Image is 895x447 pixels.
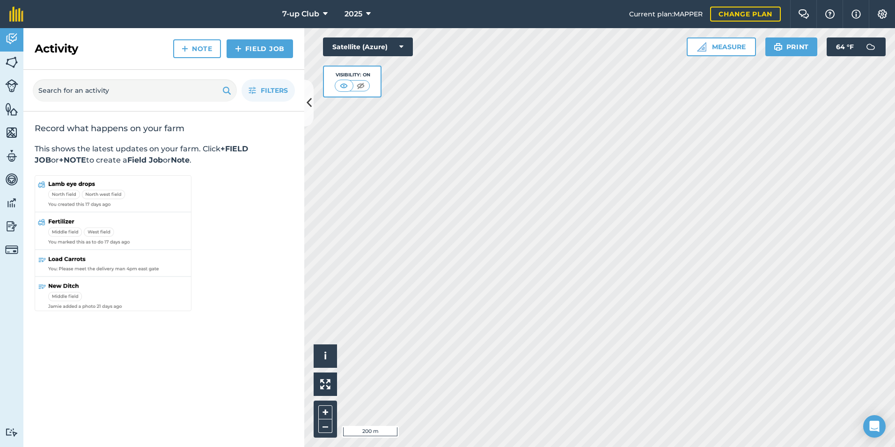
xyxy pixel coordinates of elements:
[687,37,756,56] button: Measure
[242,79,295,102] button: Filters
[798,9,809,19] img: Two speech bubbles overlapping with the left bubble in the forefront
[35,41,78,56] h2: Activity
[320,379,330,389] img: Four arrows, one pointing top left, one top right, one bottom right and the last bottom left
[318,405,332,419] button: +
[227,39,293,58] a: Field Job
[35,143,293,166] p: This shows the latest updates on your farm. Click or to create a or .
[261,85,288,96] span: Filters
[5,219,18,233] img: svg+xml;base64,PD94bWwgdmVyc2lvbj0iMS4wIiBlbmNvZGluZz0idXRmLTgiPz4KPCEtLSBHZW5lcmF0b3I6IEFkb2JlIE...
[5,32,18,46] img: svg+xml;base64,PD94bWwgdmVyc2lvbj0iMS4wIiBlbmNvZGluZz0idXRmLTgiPz4KPCEtLSBHZW5lcmF0b3I6IEFkb2JlIE...
[345,8,362,20] span: 2025
[697,42,706,52] img: Ruler icon
[335,71,370,79] div: Visibility: On
[5,149,18,163] img: svg+xml;base64,PD94bWwgdmVyc2lvbj0iMS4wIiBlbmNvZGluZz0idXRmLTgiPz4KPCEtLSBHZW5lcmF0b3I6IEFkb2JlIE...
[836,37,854,56] span: 64 ° F
[182,43,188,54] img: svg+xml;base64,PHN2ZyB4bWxucz0iaHR0cDovL3d3dy53My5vcmcvMjAwMC9zdmciIHdpZHRoPSIxNCIgaGVpZ2h0PSIyNC...
[765,37,818,56] button: Print
[827,37,886,56] button: 64 °F
[323,37,413,56] button: Satellite (Azure)
[5,79,18,92] img: svg+xml;base64,PD94bWwgdmVyc2lvbj0iMS4wIiBlbmNvZGluZz0idXRmLTgiPz4KPCEtLSBHZW5lcmF0b3I6IEFkb2JlIE...
[5,102,18,116] img: svg+xml;base64,PHN2ZyB4bWxucz0iaHR0cDovL3d3dy53My5vcmcvMjAwMC9zdmciIHdpZHRoPSI1NiIgaGVpZ2h0PSI2MC...
[710,7,781,22] a: Change plan
[5,126,18,140] img: svg+xml;base64,PHN2ZyB4bWxucz0iaHR0cDovL3d3dy53My5vcmcvMjAwMC9zdmciIHdpZHRoPSI1NiIgaGVpZ2h0PSI2MC...
[9,7,23,22] img: fieldmargin Logo
[355,81,367,90] img: svg+xml;base64,PHN2ZyB4bWxucz0iaHR0cDovL3d3dy53My5vcmcvMjAwMC9zdmciIHdpZHRoPSI1MCIgaGVpZ2h0PSI0MC...
[59,156,86,164] strong: +NOTE
[324,350,327,362] span: i
[5,243,18,256] img: svg+xml;base64,PD94bWwgdmVyc2lvbj0iMS4wIiBlbmNvZGluZz0idXRmLTgiPz4KPCEtLSBHZW5lcmF0b3I6IEFkb2JlIE...
[282,8,319,20] span: 7-up Club
[5,55,18,69] img: svg+xml;base64,PHN2ZyB4bWxucz0iaHR0cDovL3d3dy53My5vcmcvMjAwMC9zdmciIHdpZHRoPSI1NiIgaGVpZ2h0PSI2MC...
[314,344,337,368] button: i
[5,196,18,210] img: svg+xml;base64,PD94bWwgdmVyc2lvbj0iMS4wIiBlbmNvZGluZz0idXRmLTgiPz4KPCEtLSBHZW5lcmF0b3I6IEFkb2JlIE...
[774,41,783,52] img: svg+xml;base64,PHN2ZyB4bWxucz0iaHR0cDovL3d3dy53My5vcmcvMjAwMC9zdmciIHdpZHRoPSIxOSIgaGVpZ2h0PSIyNC...
[173,39,221,58] a: Note
[5,428,18,437] img: svg+xml;base64,PD94bWwgdmVyc2lvbj0iMS4wIiBlbmNvZGluZz0idXRmLTgiPz4KPCEtLSBHZW5lcmF0b3I6IEFkb2JlIE...
[33,79,237,102] input: Search for an activity
[877,9,888,19] img: A cog icon
[171,156,190,164] strong: Note
[127,156,163,164] strong: Field Job
[851,8,861,20] img: svg+xml;base64,PHN2ZyB4bWxucz0iaHR0cDovL3d3dy53My5vcmcvMjAwMC9zdmciIHdpZHRoPSIxNyIgaGVpZ2h0PSIxNy...
[863,415,886,438] div: Open Intercom Messenger
[5,172,18,186] img: svg+xml;base64,PD94bWwgdmVyc2lvbj0iMS4wIiBlbmNvZGluZz0idXRmLTgiPz4KPCEtLSBHZW5lcmF0b3I6IEFkb2JlIE...
[35,123,293,134] h2: Record what happens on your farm
[318,419,332,433] button: –
[629,9,703,19] span: Current plan : MAPPER
[824,9,836,19] img: A question mark icon
[338,81,350,90] img: svg+xml;base64,PHN2ZyB4bWxucz0iaHR0cDovL3d3dy53My5vcmcvMjAwMC9zdmciIHdpZHRoPSI1MCIgaGVpZ2h0PSI0MC...
[222,85,231,96] img: svg+xml;base64,PHN2ZyB4bWxucz0iaHR0cDovL3d3dy53My5vcmcvMjAwMC9zdmciIHdpZHRoPSIxOSIgaGVpZ2h0PSIyNC...
[235,43,242,54] img: svg+xml;base64,PHN2ZyB4bWxucz0iaHR0cDovL3d3dy53My5vcmcvMjAwMC9zdmciIHdpZHRoPSIxNCIgaGVpZ2h0PSIyNC...
[861,37,880,56] img: svg+xml;base64,PD94bWwgdmVyc2lvbj0iMS4wIiBlbmNvZGluZz0idXRmLTgiPz4KPCEtLSBHZW5lcmF0b3I6IEFkb2JlIE...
